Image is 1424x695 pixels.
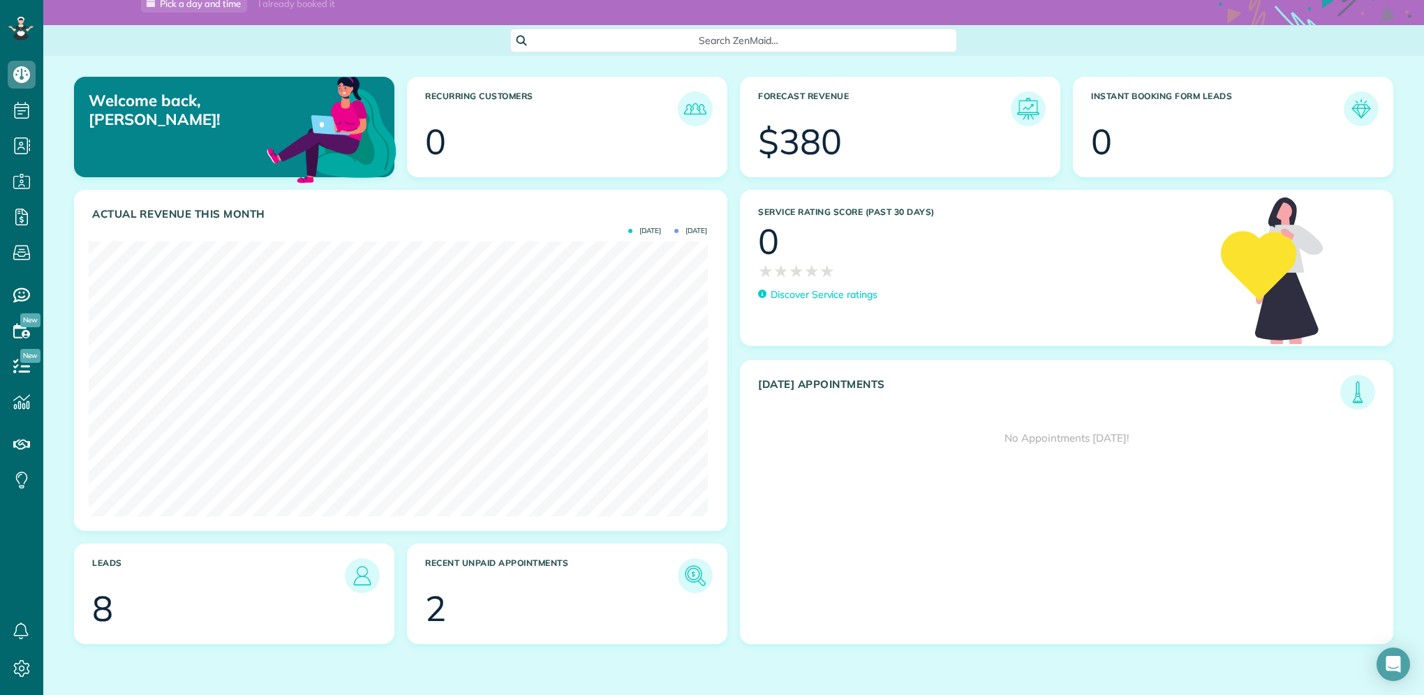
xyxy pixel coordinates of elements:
[758,378,1340,410] h3: [DATE] Appointments
[758,207,1207,217] h3: Service Rating score (past 30 days)
[20,349,40,363] span: New
[681,95,709,123] img: icon_recurring_customers-cf858462ba22bcd05b5a5880d41d6543d210077de5bb9ebc9590e49fd87d84ed.png
[1014,95,1042,123] img: icon_forecast_revenue-8c13a41c7ed35a8dcfafea3cbb826a0462acb37728057bba2d056411b612bbbe.png
[1347,95,1375,123] img: icon_form_leads-04211a6a04a5b2264e4ee56bc0799ec3eb69b7e499cbb523a139df1d13a81ae0.png
[789,259,804,283] span: ★
[264,61,399,196] img: dashboard_welcome-42a62b7d889689a78055ac9021e634bf52bae3f8056760290aed330b23ab8690.png
[771,287,877,302] p: Discover Service ratings
[1344,378,1372,406] img: icon_todays_appointments-901f7ab196bb0bea1936b74009e4eb5ffbc2d2711fa7634e0d609ed5ef32b18b.png
[758,91,1011,126] h3: Forecast Revenue
[1091,91,1344,126] h3: Instant Booking Form Leads
[758,124,842,159] div: $380
[1377,648,1410,681] div: Open Intercom Messenger
[681,562,709,590] img: icon_unpaid_appointments-47b8ce3997adf2238b356f14209ab4cced10bd1f174958f3ca8f1d0dd7fffeee.png
[758,224,779,259] div: 0
[1091,124,1112,159] div: 0
[425,591,446,626] div: 2
[628,227,661,234] span: [DATE]
[92,558,345,593] h3: Leads
[804,259,819,283] span: ★
[773,259,789,283] span: ★
[674,227,707,234] span: [DATE]
[758,259,773,283] span: ★
[758,287,877,302] a: Discover Service ratings
[425,558,678,593] h3: Recent unpaid appointments
[819,259,835,283] span: ★
[425,91,678,126] h3: Recurring Customers
[92,208,713,221] h3: Actual Revenue this month
[741,410,1393,467] div: No Appointments [DATE]!
[348,562,376,590] img: icon_leads-1bed01f49abd5b7fead27621c3d59655bb73ed531f8eeb49469d10e621d6b896.png
[425,124,446,159] div: 0
[20,313,40,327] span: New
[92,591,113,626] div: 8
[89,91,292,128] p: Welcome back, [PERSON_NAME]!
